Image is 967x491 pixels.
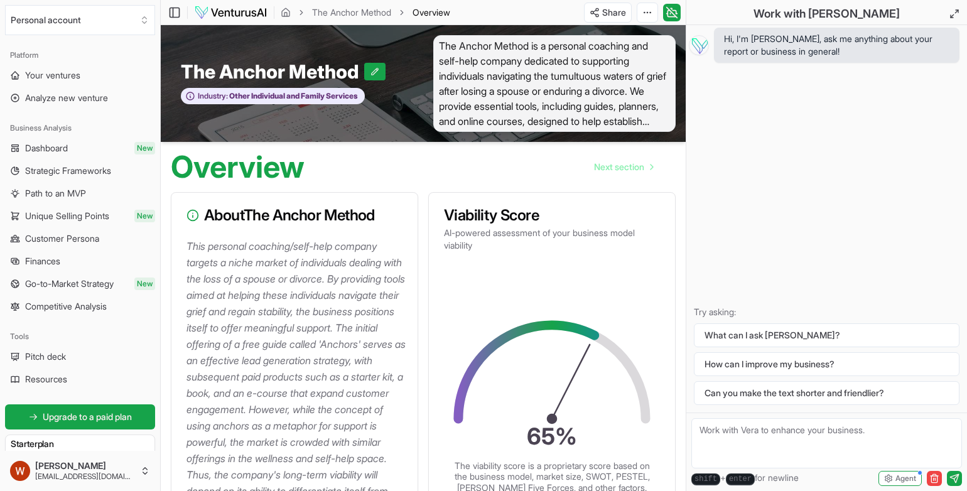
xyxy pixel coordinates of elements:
div: Tools [5,326,155,347]
kbd: enter [726,473,755,485]
a: Customer Persona [5,229,155,249]
a: The Anchor Method [312,6,391,19]
span: Dashboard [25,142,68,154]
span: Your ventures [25,69,80,82]
span: Industry: [198,91,228,101]
nav: breadcrumb [281,6,450,19]
a: Competitive Analysis [5,296,155,316]
a: Go to next page [584,154,663,180]
span: [EMAIL_ADDRESS][DOMAIN_NAME] [35,472,135,482]
a: Go-to-Market StrategyNew [5,274,155,294]
a: Unique Selling PointsNew [5,206,155,226]
span: New [134,278,155,290]
p: AI-powered assessment of your business model viability [444,227,660,252]
a: Resources [5,369,155,389]
a: Pitch deck [5,347,155,367]
p: Try asking: [694,306,959,318]
div: Platform [5,45,155,65]
span: Next section [594,161,644,173]
span: Agent [895,473,916,483]
a: Finances [5,251,155,271]
span: New [134,142,155,154]
button: What can I ask [PERSON_NAME]? [694,323,959,347]
nav: pagination [584,154,663,180]
span: + for newline [691,472,799,485]
span: [PERSON_NAME] [35,460,135,472]
a: DashboardNew [5,138,155,158]
button: Can you make the text shorter and friendlier? [694,381,959,405]
span: New [134,210,155,222]
h3: About The Anchor Method [186,208,402,223]
button: Agent [878,471,922,486]
text: 65 % [527,423,577,450]
a: Analyze new venture [5,88,155,108]
kbd: shift [691,473,720,485]
span: Upgrade to a paid plan [43,411,132,423]
button: Share [584,3,632,23]
button: Industry:Other Individual and Family Services [181,88,365,105]
span: Other Individual and Family Services [228,91,358,101]
span: Path to an MVP [25,187,86,200]
span: Overview [413,6,450,19]
span: Competitive Analysis [25,300,107,313]
a: Path to an MVP [5,183,155,203]
span: Pitch deck [25,350,66,363]
button: [PERSON_NAME][EMAIL_ADDRESS][DOMAIN_NAME] [5,456,155,486]
a: Strategic Frameworks [5,161,155,181]
span: Go-to-Market Strategy [25,278,114,290]
h1: Overview [171,152,305,182]
span: The Anchor Method is a personal coaching and self-help company dedicated to supporting individual... [433,35,676,132]
img: ACg8ocK3bWhERhJ3q6Ychae7YDSu66yMBLwAXrxZ57rSPNCcAjdspA=s96-c [10,461,30,481]
h3: Viability Score [444,208,660,223]
img: logo [194,5,267,20]
span: Resources [25,373,67,386]
span: Unique Selling Points [25,210,109,222]
a: Upgrade to a paid plan [5,404,155,429]
h2: Work with [PERSON_NAME] [754,5,900,23]
span: Analyze new venture [25,92,108,104]
span: Strategic Frameworks [25,165,111,177]
div: Business Analysis [5,118,155,138]
span: Share [602,6,626,19]
button: Select an organization [5,5,155,35]
span: Finances [25,255,60,267]
img: Vera [689,35,709,55]
span: The Anchor Method [181,60,364,83]
h3: Starter plan [11,438,149,450]
button: How can I improve my business? [694,352,959,376]
span: Customer Persona [25,232,99,245]
a: Your ventures [5,65,155,85]
span: Hi, I'm [PERSON_NAME], ask me anything about your report or business in general! [724,33,949,58]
